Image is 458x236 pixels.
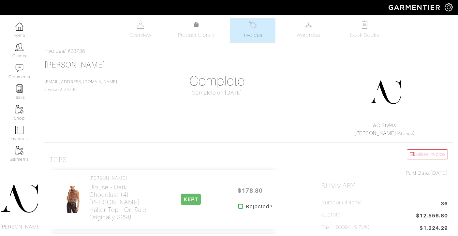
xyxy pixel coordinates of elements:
span: Paid Date: [406,170,430,176]
h3: Tops [49,156,67,164]
a: Wardrobe [286,18,332,42]
img: DupYt8CPKc6sZyAt3svX5Z74.png [369,76,402,109]
a: Change [398,132,413,136]
img: garments-icon-b7da505a4dc4fd61783c78ac3ca0ef83fa9d6f193b1c9dc38574b1d14d53ca28.png [15,146,23,155]
span: Wardrobe [297,31,320,39]
a: Overview [118,18,163,42]
span: Invoices [243,31,262,39]
a: Invoices [230,18,275,42]
span: KEPT [181,194,201,205]
span: Overview [129,31,151,39]
div: [DATE] [321,169,448,177]
span: Product Library [178,31,215,39]
img: garments-icon-b7da505a4dc4fd61783c78ac3ca0ef83fa9d6f193b1c9dc38574b1d14d53ca28.png [15,105,23,113]
img: garmentier-logo-header-white-b43fb05a5012e4ada735d5af1a66efaba907eab6374d6393d1fbf88cb4ef424d.png [385,2,445,13]
a: Look Books [342,18,388,42]
img: orders-27d20c2124de7fd6de4e0e44c1d41de31381a507db9b33961299e4e07d508b8c.svg [248,21,257,29]
a: [EMAIL_ADDRESS][DOMAIN_NAME] [44,80,117,84]
img: NUv6H53DjS8C67EYQA6fexia [62,186,84,213]
div: ( ) [324,122,445,137]
img: wardrobe-487a4870c1b7c33e795ec22d11cfc2ed9d08956e64fb3008fe2437562e282088.svg [304,21,313,29]
a: [PERSON_NAME] [354,130,397,136]
div: Complete on [DATE] [154,89,280,97]
img: basicinfo-40fd8af6dae0f16599ec9e87c0ef1c0a1fdea2edbe929e3d69a839185d80c458.svg [136,21,144,29]
a: Invoices [44,48,64,54]
span: Invoice # 23736 [44,80,117,92]
img: todo-9ac3debb85659649dc8f770b8b6100bb5dab4b48dedcbae339e5042a72dfd3cc.svg [361,21,369,29]
a: [PERSON_NAME] [44,61,105,69]
span: 36 [441,200,448,209]
img: comment-icon-a0a6a9ef722e966f86d9cbdc48e553b5cf19dbc54f86b18d962a5391bc8f6eb6.png [15,64,23,72]
span: $178.80 [230,184,270,198]
strong: Rejected? [246,203,272,211]
img: orders-icon-0abe47150d42831381b5fb84f609e132dff9fe21cb692f30cb5eec754e2cba89.png [15,126,23,134]
a: [PERSON_NAME] Blouse - Dark Chocolate (4)[PERSON_NAME] Halter Top - On sale originally $298 [89,175,154,221]
img: dashboard-icon-dbcd8f5a0b271acd01030246c82b418ddd0df26cd7fceb0bd07c9910d44c42f6.png [15,22,23,31]
a: Product Library [174,21,219,39]
img: reminder-icon-8004d30b9f0a5d33ae49ab947aed9ed385cf756f9e5892f1edd6e32f2345188e.png [15,84,23,93]
h5: Tax (90094 : 9.75%) [321,224,370,230]
div: / #23736 [44,47,453,55]
h5: Number of Items [321,200,362,206]
h5: Subtotal [321,212,342,218]
span: $1,224.29 [420,224,448,232]
h4: [PERSON_NAME] [89,175,154,181]
h2: Blouse - Dark Chocolate (4) [PERSON_NAME] Halter Top - On sale originally $298 [89,184,154,221]
h1: Complete [154,73,280,89]
img: clients-icon-6bae9207a08558b7cb47a8932f037763ab4055f8c8b6bfacd5dc20c3e0201464.png [15,43,23,51]
img: gear-icon-white-bd11855cb880d31180b6d7d6211b90ccbf57a29d726f0c71d8c61bd08dd39cc2.png [445,3,453,11]
span: Look Books [350,31,379,39]
span: $12,556.80 [416,212,448,221]
a: AC.Styles [373,123,396,128]
a: Delete Invoice [407,149,448,159]
h2: Summary [321,182,448,190]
